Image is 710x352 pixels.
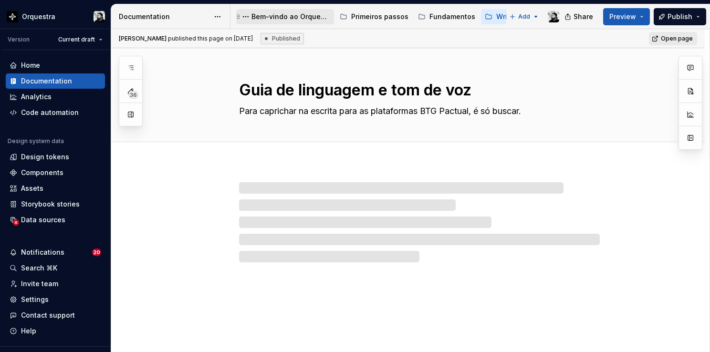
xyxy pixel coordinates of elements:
a: Writing [481,9,524,24]
a: Assets [6,181,105,196]
div: Primeiros passos [351,12,408,21]
div: Settings [21,295,49,304]
div: Home [21,61,40,70]
a: Settings [6,292,105,307]
a: Fundamentos [414,9,479,24]
div: Documentation [119,12,209,21]
div: Fundamentos [429,12,475,21]
button: Publish [654,8,706,25]
span: Share [574,12,593,21]
button: Search ⌘K [6,260,105,276]
a: Data sources [6,212,105,228]
button: Contact support [6,308,105,323]
div: Notifications [21,248,64,257]
span: [PERSON_NAME] [119,35,167,42]
span: Current draft [58,36,95,43]
textarea: Para caprichar na escrita para as plataformas BTG Pactual, é só buscar. [237,104,598,119]
div: Page tree [236,7,504,26]
a: Analytics [6,89,105,104]
div: Bem-vindo ao Orquestra! [251,12,330,21]
span: Open page [661,35,693,42]
div: Published [261,33,304,44]
span: 36 [128,91,138,99]
img: Lucas Angelo Marim [548,11,559,22]
textarea: Guia de linguagem e tom de voz [237,79,598,102]
div: Design system data [8,137,64,145]
button: OrquestraLucas Angelo Marim [2,6,109,27]
div: Orquestra [22,12,55,21]
a: Primeiros passos [336,9,412,24]
div: Writing [496,12,520,21]
button: Share [560,8,599,25]
div: Analytics [21,92,52,102]
a: Code automation [6,105,105,120]
span: Preview [609,12,636,21]
button: Notifications20 [6,245,105,260]
div: Invite team [21,279,58,289]
div: Storybook stories [21,199,80,209]
span: Add [518,13,530,21]
a: Design tokens [6,149,105,165]
a: Documentation [6,73,105,89]
a: Components [6,165,105,180]
span: 20 [92,248,101,256]
div: Data sources [21,215,65,225]
button: Help [6,323,105,339]
a: Storybook stories [6,197,105,212]
button: Preview [603,8,650,25]
div: Help [21,326,36,336]
div: Code automation [21,108,79,117]
button: Current draft [54,33,107,46]
span: published this page on [DATE] [119,35,253,42]
a: Bem-vindo ao Orquestra! [236,9,334,24]
div: Design tokens [21,152,69,162]
a: Invite team [6,276,105,291]
div: Version [8,36,30,43]
img: Lucas Angelo Marim [94,11,105,22]
span: Publish [668,12,692,21]
button: Add [506,10,542,23]
a: Open page [649,32,697,45]
div: Search ⌘K [21,263,57,273]
div: Documentation [21,76,72,86]
div: Assets [21,184,43,193]
a: Home [6,58,105,73]
img: 2d16a307-6340-4442-b48d-ad77c5bc40e7.png [7,11,18,22]
div: Contact support [21,311,75,320]
div: Components [21,168,63,177]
